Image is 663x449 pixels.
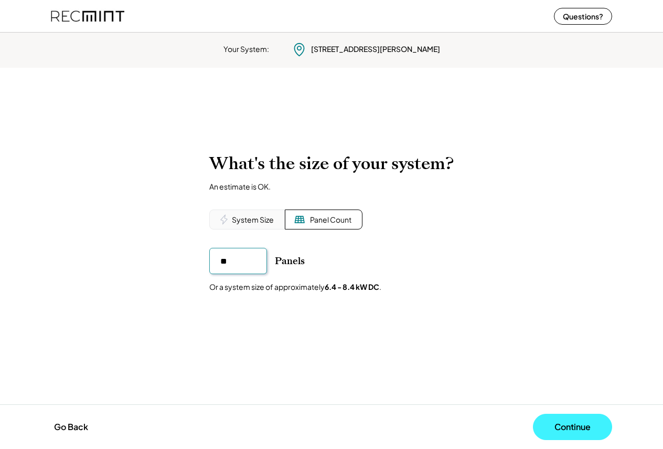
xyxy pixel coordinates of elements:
[310,215,351,225] div: Panel Count
[325,282,379,291] strong: 6.4 - 8.4 kW DC
[232,215,274,225] div: System Size
[209,182,271,191] div: An estimate is OK.
[275,255,305,267] div: Panels
[51,2,124,30] img: recmint-logotype%403x%20%281%29.jpeg
[294,214,305,225] img: Solar%20Panel%20Icon.svg
[223,44,269,55] div: Your System:
[533,414,612,440] button: Continue
[51,415,91,438] button: Go Back
[209,282,381,293] div: Or a system size of approximately .
[554,8,612,25] button: Questions?
[311,44,440,55] div: [STREET_ADDRESS][PERSON_NAME]
[209,153,454,174] h2: What's the size of your system?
